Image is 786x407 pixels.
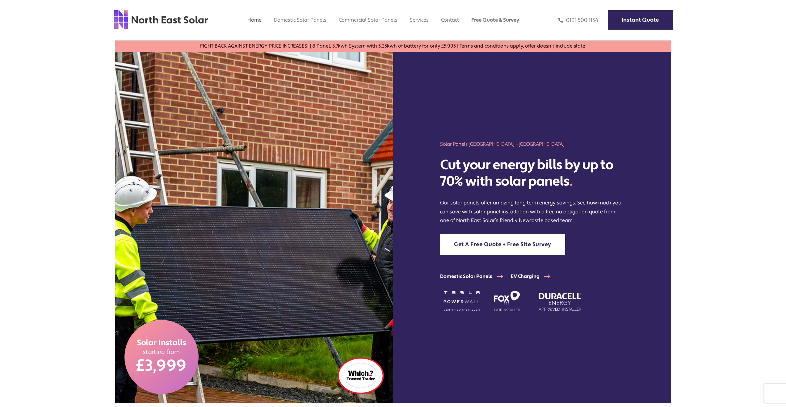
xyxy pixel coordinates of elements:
h2: Cut your energy bills by up to 70% with solar panels [440,157,624,190]
img: which logo [338,357,384,394]
a: 0191 500 1154 [558,17,599,24]
span: £3,999 [136,356,187,376]
a: Contact [441,17,459,23]
span: starting from [143,348,180,356]
a: Domestic Solar Panels [274,17,326,23]
a: Solar Installs starting from £3,999 [124,320,199,394]
a: Commercial Solar Panels [339,17,397,23]
a: Services [410,17,429,23]
a: Home [247,17,262,23]
a: Free Quote & Survey [471,17,519,23]
a: Domestic Solar Panels [440,273,511,279]
img: two men holding a solar panel in the north east [115,52,393,403]
h1: Solar Panels [GEOGRAPHIC_DATA] – [GEOGRAPHIC_DATA] [440,141,624,148]
span: Solar Installs [137,338,186,348]
a: Instant Quote [608,10,673,30]
span: . [570,173,573,190]
img: north east solar logo [114,9,208,30]
a: EV Charging [511,273,558,279]
p: Our solar panels offer amazing long term energy savings. See how much you can save with solar pan... [440,199,624,224]
a: Get A Free Quote + Free Site Survey [440,234,565,255]
img: phone icon [558,17,563,24]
